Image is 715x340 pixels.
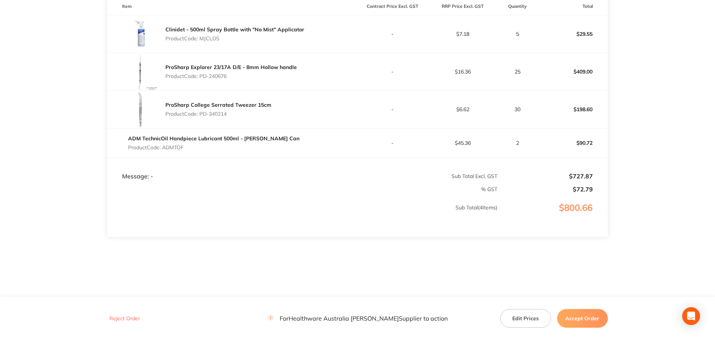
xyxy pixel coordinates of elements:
p: $198.60 [538,100,607,118]
div: Open Intercom Messenger [682,307,700,325]
p: $727.87 [498,173,593,180]
p: $409.00 [538,63,607,81]
a: ProSharp College Serrated Tweezer 15cm [165,102,271,108]
p: Sub Total Excl. GST [358,173,497,179]
a: Clinidet - 500ml Spray Bottle with "No Mist" Applicator [165,26,304,33]
p: $16.36 [428,69,497,75]
p: Sub Total ( 4 Items) [108,205,497,225]
p: Product Code: PD-240676 [165,73,297,79]
p: 2 [498,140,537,146]
p: $72.79 [498,186,593,193]
img: OTU5M2RhYQ [122,53,159,90]
p: $7.18 [428,31,497,37]
p: $800.66 [498,203,607,228]
a: ADM TechnicOil Handpiece Lubricant 500ml - [PERSON_NAME] Can [128,135,299,142]
a: ProSharp Explorer 23/17A D/E - 8mm Hollow handle [165,64,297,71]
p: 5 [498,31,537,37]
p: $6.62 [428,106,497,112]
p: For Healthware Australia [PERSON_NAME] Supplier to action [268,315,448,322]
p: $45.36 [428,140,497,146]
p: Product Code: ADMTOF [128,144,299,150]
p: - [358,69,428,75]
p: Product Code: MJCLDS [165,35,304,41]
button: Edit Prices [500,309,551,328]
p: $90.72 [538,134,607,152]
p: Product Code: PD-340214 [165,111,271,117]
p: 25 [498,69,537,75]
button: Reject Order [107,315,142,322]
p: - [358,140,428,146]
p: 30 [498,106,537,112]
p: - [358,106,428,112]
img: NWI3YWc3bQ [122,15,159,53]
td: Message: - [107,157,357,180]
p: % GST [108,186,497,192]
img: OTdheXV3YQ [122,91,159,128]
p: $29.55 [538,25,607,43]
p: - [358,31,428,37]
button: Accept Order [557,309,608,328]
